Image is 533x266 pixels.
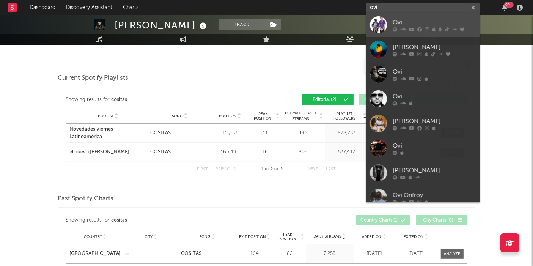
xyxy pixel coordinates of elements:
[58,74,129,83] span: Current Spotify Playlists
[393,191,476,200] div: Ovi Onfroy
[364,98,399,102] span: Independent ( 4 )
[181,250,234,258] a: COSITAS
[393,18,476,27] div: Ovi
[274,168,279,171] span: of
[251,112,275,121] span: Peak Position
[404,235,424,239] span: Exited On
[327,112,362,121] span: Playlist Followers
[181,250,202,258] div: COSITAS
[150,148,171,156] div: COSITAS
[327,148,367,156] div: 537,412
[356,215,410,225] button: Country Charts(1)
[355,250,393,258] div: [DATE]
[172,114,183,118] span: Song
[302,94,354,105] button: Editorial(2)
[283,110,319,122] span: Estimated Daily Streams
[327,129,367,137] div: 878,757
[366,136,480,161] a: Ovi
[150,129,171,137] div: COSITAS
[366,62,480,87] a: Ovi
[421,218,456,223] span: City Charts ( 0 )
[264,168,269,171] span: to
[213,129,247,137] div: 11 / 57
[111,95,127,104] div: cositas
[366,161,480,185] a: [PERSON_NAME]
[366,87,480,111] a: Ovi
[397,250,435,258] div: [DATE]
[98,114,114,118] span: Playlist
[366,37,480,62] a: [PERSON_NAME]
[393,68,476,77] div: Ovi
[393,142,476,151] div: Ovi
[219,114,237,118] span: Position
[70,126,146,140] a: Novedades Viernes Latinoamérica
[145,235,153,239] span: City
[197,167,208,172] button: First
[276,232,300,241] span: Peak Position
[115,19,209,31] div: [PERSON_NAME]
[393,166,476,175] div: [PERSON_NAME]
[70,148,129,156] div: el nuevo [PERSON_NAME]
[200,235,211,239] span: Song
[251,148,280,156] div: 16
[308,250,352,258] div: 7,253
[361,218,399,223] span: Country Charts ( 1 )
[393,117,476,126] div: [PERSON_NAME]
[66,94,267,105] div: Showing results for
[283,129,323,137] div: 495
[366,185,480,210] a: Ovi Onfroy
[359,94,410,105] button: Independent(4)
[70,148,146,156] a: el nuevo [PERSON_NAME]
[283,148,323,156] div: 809
[366,111,480,136] a: [PERSON_NAME]
[216,167,236,172] button: Previous
[416,215,467,225] button: City Charts(0)
[307,98,342,102] span: Editorial ( 2 )
[213,148,247,156] div: 16 / 190
[504,2,514,8] div: 99 +
[326,167,336,172] button: Last
[251,129,280,137] div: 11
[366,13,480,37] a: Ovi
[393,92,476,101] div: Ovi
[239,235,266,239] span: Exit Position
[66,215,267,225] div: Showing results for
[219,19,266,30] button: Track
[366,3,480,13] input: Search for artists
[365,57,459,72] input: Search Playlists/Charts
[111,216,127,225] div: cositas
[70,250,121,258] a: [GEOGRAPHIC_DATA]
[314,234,341,239] span: Daily Streams
[276,250,304,258] div: 82
[251,165,293,174] div: 1 2 2
[308,167,319,172] button: Next
[393,43,476,52] div: [PERSON_NAME]
[502,5,507,11] button: 99+
[84,235,102,239] span: Country
[362,235,382,239] span: Added On
[238,250,272,258] div: 164
[58,194,114,203] span: Past Spotify Charts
